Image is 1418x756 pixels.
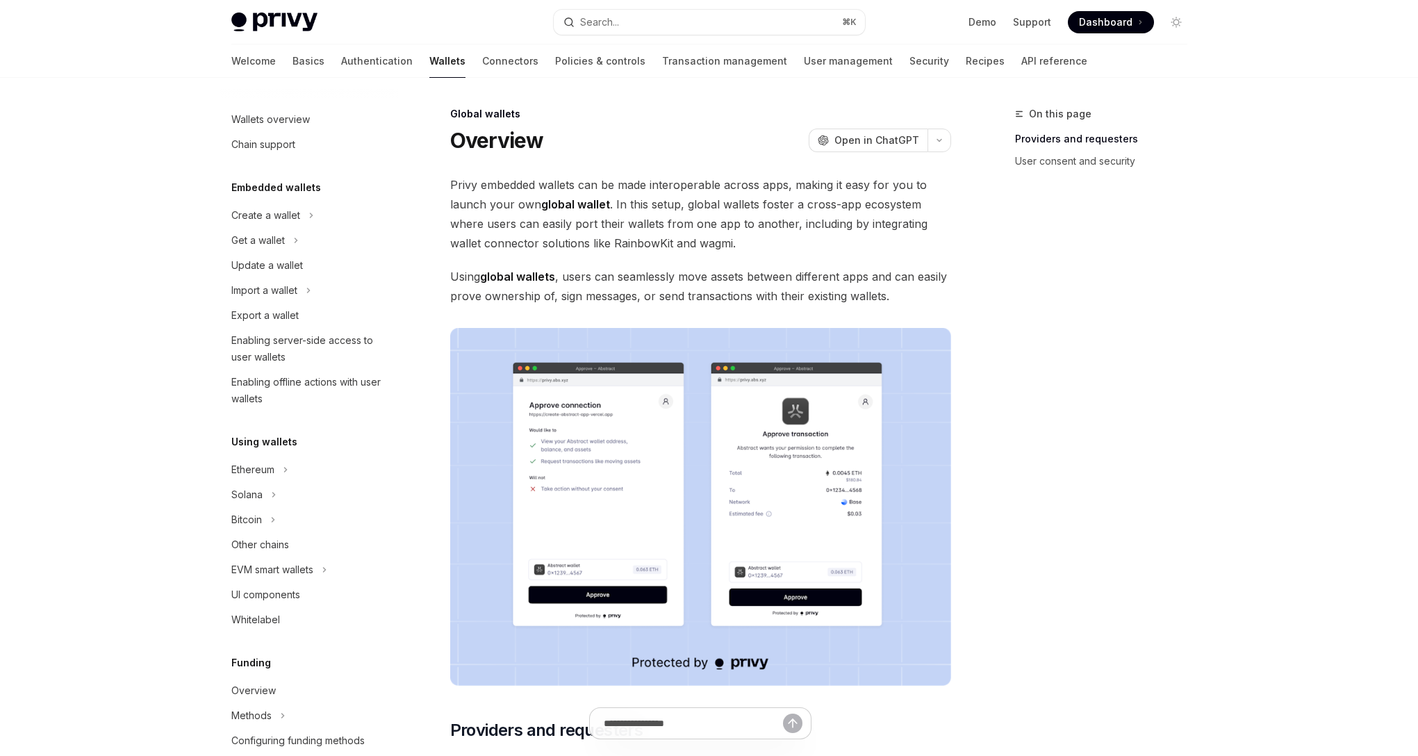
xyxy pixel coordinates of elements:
a: Basics [292,44,324,78]
a: Enabling server-side access to user wallets [220,328,398,370]
img: images/Crossapp.png [450,328,951,686]
a: Export a wallet [220,303,398,328]
span: Open in ChatGPT [834,133,919,147]
div: Whitelabel [231,611,280,628]
div: EVM smart wallets [231,561,313,578]
div: Global wallets [450,107,951,121]
h5: Using wallets [231,434,297,450]
a: UI components [220,582,398,607]
div: Create a wallet [231,207,300,224]
a: Wallets overview [220,107,398,132]
a: Overview [220,678,398,703]
span: ⌘ K [842,17,857,28]
div: Export a wallet [231,307,299,324]
a: Welcome [231,44,276,78]
div: Configuring funding methods [231,732,365,749]
div: Update a wallet [231,257,303,274]
button: Toggle dark mode [1165,11,1187,33]
div: UI components [231,586,300,603]
img: light logo [231,13,318,32]
a: User management [804,44,893,78]
a: Connectors [482,44,538,78]
button: Open in ChatGPT [809,129,928,152]
h5: Funding [231,655,271,671]
a: Dashboard [1068,11,1154,33]
a: Providers and requesters [1015,128,1198,150]
span: On this page [1029,106,1091,122]
span: Dashboard [1079,15,1132,29]
div: Other chains [231,536,289,553]
a: Enabling offline actions with user wallets [220,370,398,411]
div: Wallets overview [231,111,310,128]
div: Bitcoin [231,511,262,528]
a: API reference [1021,44,1087,78]
div: Import a wallet [231,282,297,299]
a: Security [909,44,949,78]
a: Configuring funding methods [220,728,398,753]
div: Solana [231,486,263,503]
a: Wallets [429,44,465,78]
div: Enabling server-side access to user wallets [231,332,390,365]
div: Methods [231,707,272,724]
div: Search... [580,14,619,31]
strong: global wallets [480,270,555,283]
a: Update a wallet [220,253,398,278]
a: Policies & controls [555,44,645,78]
a: Recipes [966,44,1005,78]
span: Using , users can seamlessly move assets between different apps and can easily prove ownership of... [450,267,951,306]
div: Overview [231,682,276,699]
a: Authentication [341,44,413,78]
button: Send message [783,714,802,733]
a: Chain support [220,132,398,157]
a: Support [1013,15,1051,29]
h1: Overview [450,128,544,153]
div: Get a wallet [231,232,285,249]
a: Demo [968,15,996,29]
button: Search...⌘K [554,10,865,35]
div: Enabling offline actions with user wallets [231,374,390,407]
h5: Embedded wallets [231,179,321,196]
a: Transaction management [662,44,787,78]
a: Whitelabel [220,607,398,632]
a: Other chains [220,532,398,557]
strong: global wallet [541,197,610,211]
a: User consent and security [1015,150,1198,172]
div: Ethereum [231,461,274,478]
span: Privy embedded wallets can be made interoperable across apps, making it easy for you to launch yo... [450,175,951,253]
div: Chain support [231,136,295,153]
